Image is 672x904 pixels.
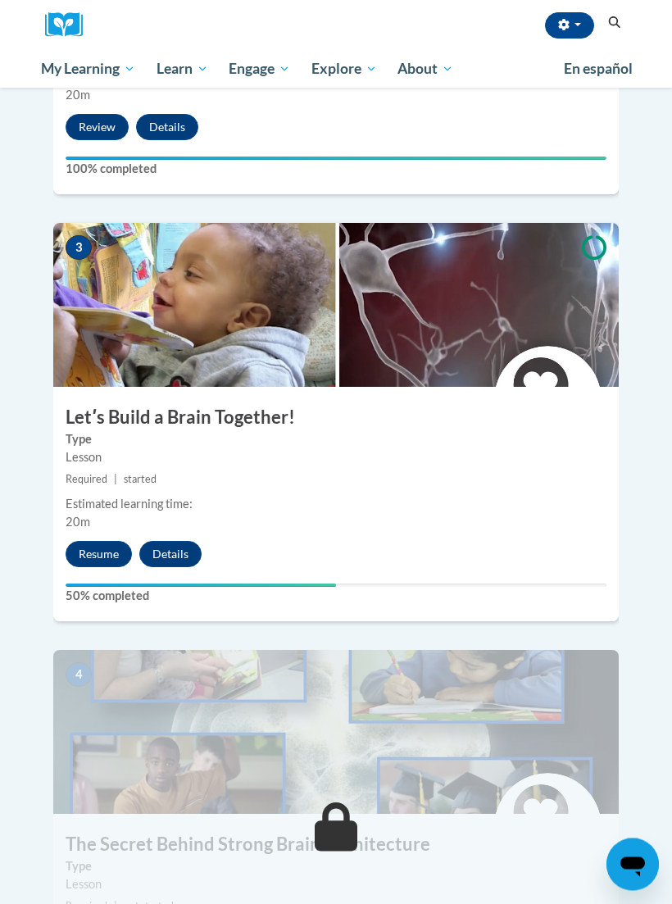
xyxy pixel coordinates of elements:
[114,474,117,486] span: |
[66,876,606,894] div: Lesson
[53,651,619,815] img: Course Image
[29,50,643,88] div: Main menu
[229,59,290,79] span: Engage
[66,542,132,568] button: Resume
[311,59,377,79] span: Explore
[66,89,90,102] span: 20m
[66,115,129,141] button: Review
[45,12,94,38] img: Logo brand
[157,59,208,79] span: Learn
[41,59,135,79] span: My Learning
[397,59,453,79] span: About
[602,13,627,33] button: Search
[124,474,157,486] span: started
[301,50,388,88] a: Explore
[66,157,606,161] div: Your progress
[30,50,146,88] a: My Learning
[146,50,219,88] a: Learn
[218,50,301,88] a: Engage
[564,60,633,77] span: En español
[66,431,606,449] label: Type
[66,858,606,876] label: Type
[53,224,619,388] img: Course Image
[136,115,198,141] button: Details
[66,474,107,486] span: Required
[553,52,643,86] a: En español
[66,584,336,588] div: Your progress
[66,449,606,467] div: Lesson
[66,161,606,179] label: 100% completed
[139,542,202,568] button: Details
[66,516,90,529] span: 20m
[45,12,94,38] a: Cox Campus
[53,833,619,858] h3: The Secret Behind Strong Brain Architecture
[66,588,606,606] label: 50% completed
[53,406,619,431] h3: Letʹs Build a Brain Together!
[606,838,659,891] iframe: Button to launch messaging window
[66,236,92,261] span: 3
[66,663,92,688] span: 4
[66,496,606,514] div: Estimated learning time:
[388,50,465,88] a: About
[545,12,594,39] button: Account Settings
